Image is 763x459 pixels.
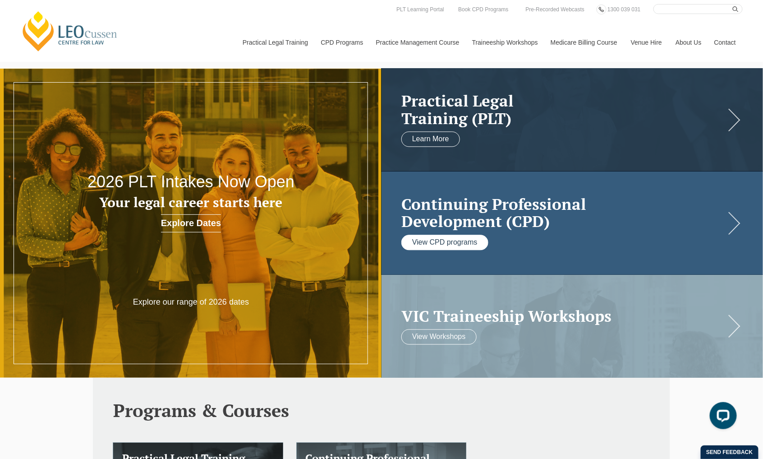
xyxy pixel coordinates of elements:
h2: Continuing Professional Development (CPD) [401,195,725,230]
a: Contact [708,23,743,62]
a: [PERSON_NAME] Centre for Law [20,10,120,52]
h3: Your legal career starts here [76,195,305,210]
a: Continuing ProfessionalDevelopment (CPD) [401,195,725,230]
a: Venue Hire [624,23,669,62]
a: About Us [669,23,708,62]
a: Explore Dates [161,214,221,232]
a: View Workshops [401,329,477,344]
a: Medicare Billing Course [544,23,624,62]
span: 1300 039 031 [607,6,640,13]
a: Learn More [401,132,460,147]
a: VIC Traineeship Workshops [401,307,725,325]
a: Practical Legal Training [236,23,314,62]
a: 1300 039 031 [605,5,643,14]
iframe: LiveChat chat widget [703,399,740,436]
h2: 2026 PLT Intakes Now Open [76,173,305,191]
a: Traineeship Workshops [465,23,544,62]
a: View CPD programs [401,235,488,250]
p: Explore our range of 2026 dates [115,297,267,307]
h2: Practical Legal Training (PLT) [401,93,725,127]
h2: Programs & Courses [113,400,650,420]
a: PLT Learning Portal [394,5,446,14]
a: Book CPD Programs [456,5,510,14]
a: CPD Programs [314,23,369,62]
a: Practice Management Course [369,23,465,62]
a: Practical LegalTraining (PLT) [401,93,725,127]
a: Pre-Recorded Webcasts [524,5,587,14]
